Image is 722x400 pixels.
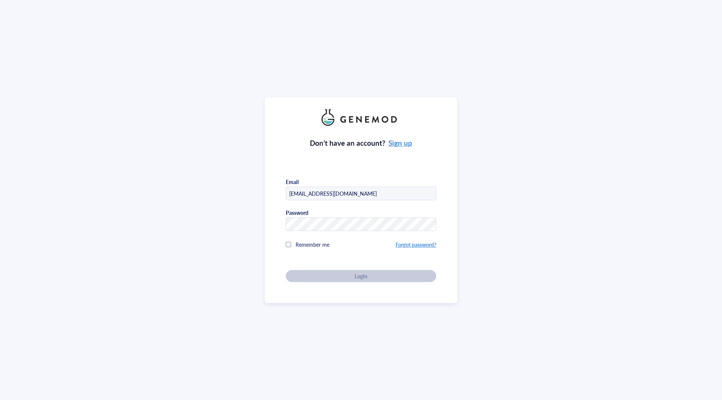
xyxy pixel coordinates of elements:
[388,138,412,148] a: Sign up
[286,209,308,216] div: Password
[396,241,436,248] a: Forgot password?
[322,109,400,126] img: genemod_logo_light-BcqUzbGq.png
[310,138,413,148] div: Don’t have an account?
[296,241,329,248] span: Remember me
[286,178,299,185] div: Email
